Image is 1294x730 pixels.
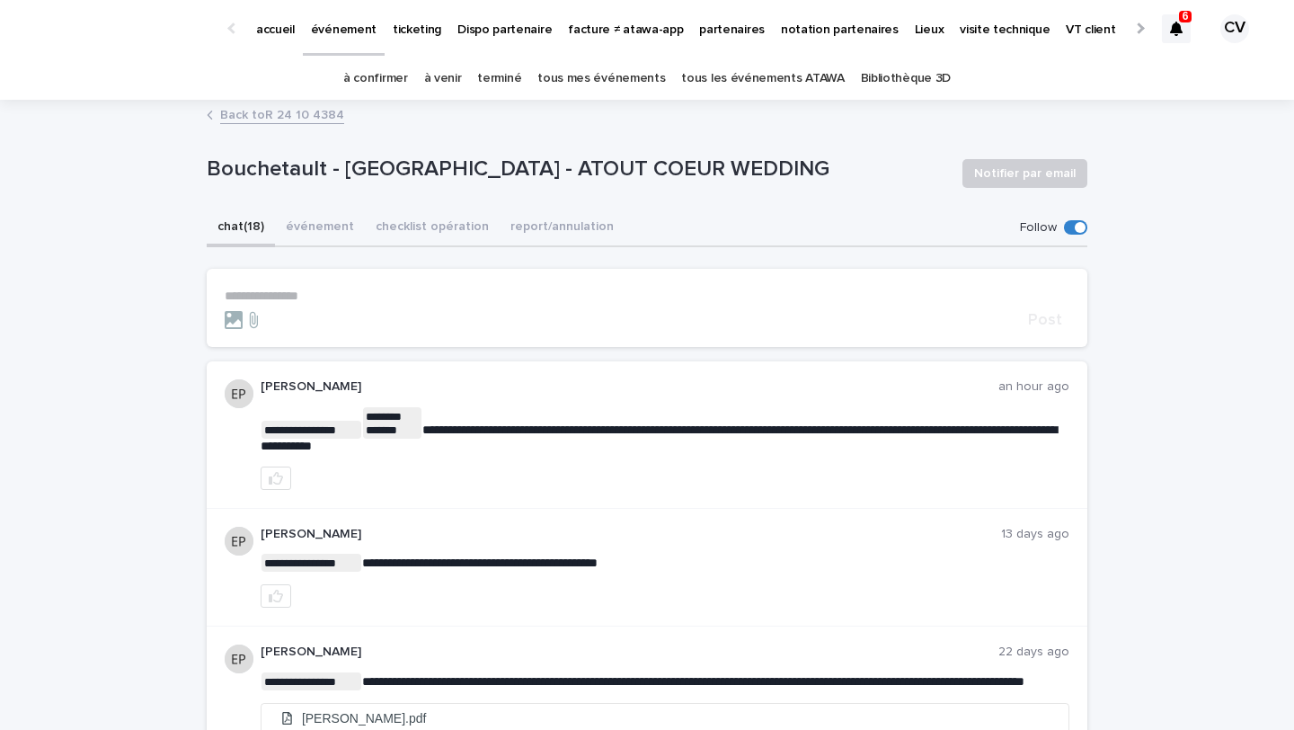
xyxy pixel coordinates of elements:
a: Back toR 24 10 4384 [220,103,344,124]
a: tous les événements ATAWA [681,58,844,100]
span: Post [1028,312,1062,328]
a: Bibliothèque 3D [861,58,951,100]
button: report/annulation [500,209,625,247]
a: à venir [424,58,462,100]
p: [PERSON_NAME] [261,527,1001,542]
p: [PERSON_NAME] [261,645,998,660]
a: tous mes événements [537,58,665,100]
button: checklist opération [365,209,500,247]
button: like this post [261,584,291,608]
button: événement [275,209,365,247]
button: chat (18) [207,209,275,247]
span: Notifier par email [974,165,1076,182]
button: Post [1021,312,1069,328]
button: like this post [261,467,291,490]
p: 6 [1183,10,1189,22]
p: Follow [1020,220,1057,236]
div: 6 [1162,14,1191,43]
button: Notifier par email [962,159,1087,188]
p: an hour ago [998,379,1069,395]
a: à confirmer [343,58,408,100]
a: terminé [477,58,521,100]
img: Ls34BcGeRexTGTNfXpUC [36,11,210,47]
p: 13 days ago [1001,527,1069,542]
div: CV [1220,14,1249,43]
p: [PERSON_NAME] [261,379,998,395]
p: Bouchetault - [GEOGRAPHIC_DATA] - ATOUT COEUR WEDDING [207,156,948,182]
p: 22 days ago [998,645,1069,660]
